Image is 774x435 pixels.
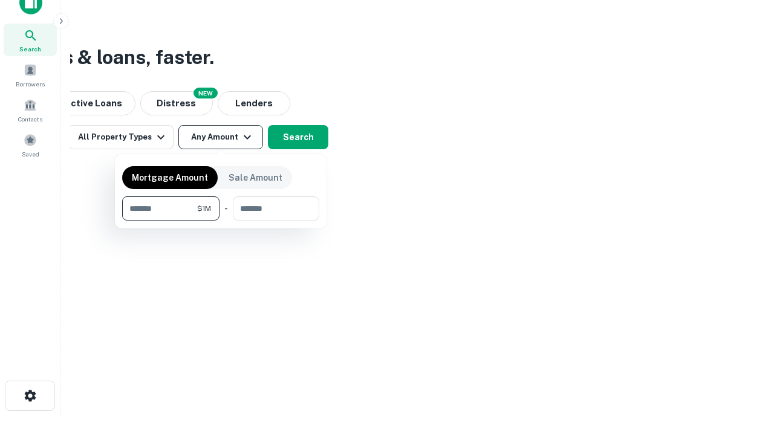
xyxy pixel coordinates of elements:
span: $1M [197,203,211,214]
div: - [224,196,228,221]
p: Mortgage Amount [132,171,208,184]
iframe: Chat Widget [714,338,774,396]
p: Sale Amount [229,171,282,184]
